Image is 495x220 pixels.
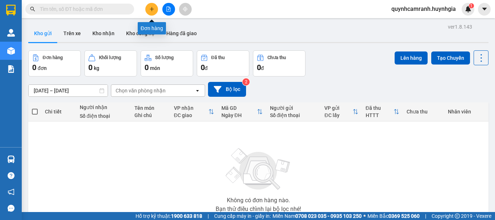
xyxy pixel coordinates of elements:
span: | [208,212,209,220]
button: Đã thu0đ [197,50,249,76]
button: Số lượng0món [141,50,193,76]
div: Tên món [134,105,167,111]
span: 0 [257,63,261,72]
img: logo-vxr [6,5,16,16]
span: question-circle [8,172,14,179]
div: Người nhận [80,104,127,110]
div: Không có đơn hàng nào. [227,198,290,203]
strong: 1900 633 818 [171,213,202,219]
span: đ [261,65,264,71]
div: Ngày ĐH [221,112,257,118]
span: file-add [166,7,171,12]
span: đ [205,65,208,71]
button: Trên xe [58,25,87,42]
span: 1 [470,3,473,8]
span: aim [183,7,188,12]
button: aim [179,3,192,16]
button: Kho nhận [87,25,120,42]
div: VP gửi [324,105,352,111]
strong: 0369 525 060 [388,213,420,219]
button: plus [145,3,158,16]
div: Người gửi [270,105,317,111]
div: ĐC giao [174,112,208,118]
span: notification [8,188,14,195]
span: 0 [145,63,149,72]
div: Đã thu [211,55,225,60]
div: Ghi chú [134,112,167,118]
span: ⚪️ [363,215,366,217]
button: Bộ lọc [208,82,246,97]
div: Mã GD [221,105,257,111]
div: Chọn văn phòng nhận [116,87,166,94]
span: kg [94,65,99,71]
div: Khối lượng [99,55,121,60]
button: Kho công nợ [120,25,161,42]
span: đơn [38,65,47,71]
span: Miền Nam [273,212,362,220]
th: Toggle SortBy [218,102,266,121]
button: Đơn hàng0đơn [28,50,81,76]
button: Tạo Chuyến [431,51,470,65]
span: Cung cấp máy in - giấy in: [214,212,271,220]
button: file-add [162,3,175,16]
div: VP nhận [174,105,208,111]
button: Kho gửi [28,25,58,42]
span: Hỗ trợ kỹ thuật: [136,212,202,220]
span: search [30,7,35,12]
th: Toggle SortBy [362,102,403,121]
div: Chi tiết [45,109,72,115]
input: Select a date range. [29,85,108,96]
strong: 0708 023 035 - 0935 103 250 [295,213,362,219]
span: 0 [88,63,92,72]
button: Hàng đã giao [161,25,203,42]
sup: 1 [469,3,474,8]
span: caret-down [481,6,488,12]
input: Tìm tên, số ĐT hoặc mã đơn [40,5,125,13]
div: Chưa thu [407,109,440,115]
span: message [8,205,14,212]
span: Miền Bắc [367,212,420,220]
span: 0 [201,63,205,72]
img: warehouse-icon [7,29,15,37]
button: Chưa thu0đ [253,50,305,76]
img: warehouse-icon [7,155,15,163]
button: caret-down [478,3,491,16]
span: plus [149,7,154,12]
img: svg+xml;base64,PHN2ZyBjbGFzcz0ibGlzdC1wbHVnX19zdmciIHhtbG5zPSJodHRwOi8vd3d3LnczLm9yZy8yMDAwL3N2Zy... [222,144,295,195]
div: ĐC lấy [324,112,352,118]
img: warehouse-icon [7,47,15,55]
div: Chưa thu [267,55,286,60]
span: 0 [32,63,36,72]
img: icon-new-feature [465,6,471,12]
button: Khối lượng0kg [84,50,137,76]
div: HTTT [366,112,394,118]
div: Số điện thoại [80,113,127,119]
img: solution-icon [7,65,15,73]
div: Đơn hàng [43,55,63,60]
th: Toggle SortBy [170,102,218,121]
svg: open [195,88,200,94]
div: Đã thu [366,105,394,111]
span: món [150,65,160,71]
span: | [425,212,426,220]
sup: 2 [242,78,250,86]
div: ver 1.8.143 [448,23,472,31]
div: Nhân viên [448,109,485,115]
th: Toggle SortBy [321,102,362,121]
button: Lên hàng [395,51,428,65]
div: Bạn thử điều chỉnh lại bộ lọc nhé! [216,206,301,212]
span: quynhcamranh.huynhgia [386,4,462,13]
div: Số điện thoại [270,112,317,118]
div: Số lượng [155,55,174,60]
span: copyright [455,213,460,219]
